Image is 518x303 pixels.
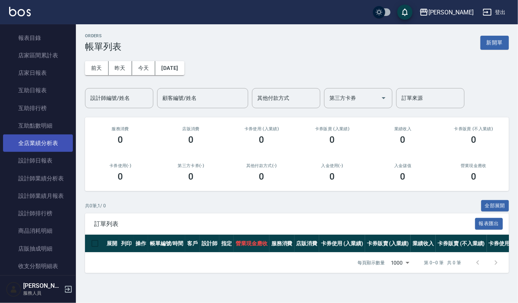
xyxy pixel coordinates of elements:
button: [DATE] [155,61,184,75]
h3: 服務消費 [94,126,146,131]
p: 服務人員 [23,290,62,297]
h3: 0 [330,134,335,145]
h3: 0 [188,171,194,182]
h3: 0 [188,134,194,145]
button: 新開單 [480,36,509,50]
a: 設計師排行榜 [3,205,73,222]
th: 列印 [119,235,134,252]
button: 報表匯出 [475,218,503,230]
th: 服務消費 [269,235,294,252]
img: Person [6,282,21,297]
button: Open [378,92,390,104]
h2: 卡券販賣 (入業績) [306,126,358,131]
h5: [PERSON_NAME] [23,282,62,290]
h2: 營業現金應收 [447,163,500,168]
th: 營業現金應收 [234,235,269,252]
h3: 0 [118,134,123,145]
th: 卡券使用 (入業績) [319,235,365,252]
div: [PERSON_NAME] [428,8,474,17]
button: 前天 [85,61,109,75]
div: 1000 [388,252,412,273]
p: 第 0–0 筆 共 0 筆 [424,259,461,266]
a: 收支分類明細表 [3,257,73,275]
button: 登出 [480,5,509,19]
a: 報表匯出 [475,220,503,227]
a: 店家區間累計表 [3,47,73,64]
h3: 0 [471,171,476,182]
h3: 0 [259,171,264,182]
h2: 第三方卡券(-) [165,163,217,168]
a: 設計師日報表 [3,152,73,169]
h2: 店販消費 [165,126,217,131]
a: 全店業績分析表 [3,134,73,152]
button: 昨天 [109,61,132,75]
span: 訂單列表 [94,220,475,228]
th: 操作 [134,235,148,252]
th: 帳單編號/時間 [148,235,186,252]
h2: 業績收入 [377,126,429,131]
a: 互助排行榜 [3,99,73,117]
h2: ORDERS [85,33,121,38]
a: 報表目錄 [3,29,73,47]
a: 店家日報表 [3,64,73,82]
h2: 其他付款方式(-) [235,163,288,168]
button: save [397,5,413,20]
th: 業績收入 [411,235,436,252]
button: 全部展開 [481,200,509,212]
th: 店販消費 [294,235,320,252]
p: 每頁顯示數量 [357,259,385,266]
h3: 0 [400,134,406,145]
h2: 入金使用(-) [306,163,358,168]
h2: 卡券使用(-) [94,163,146,168]
h2: 卡券販賣 (不入業績) [447,126,500,131]
p: 共 0 筆, 1 / 0 [85,202,106,209]
a: 新開單 [480,39,509,46]
th: 設計師 [200,235,219,252]
th: 卡券販賣 (入業績) [365,235,411,252]
a: 店販抽成明細 [3,240,73,257]
a: 設計師業績月報表 [3,187,73,205]
h2: 入金儲值 [377,163,429,168]
th: 指定 [219,235,234,252]
h3: 0 [330,171,335,182]
h3: 帳單列表 [85,41,121,52]
a: 互助點數明細 [3,117,73,134]
h3: 0 [118,171,123,182]
button: [PERSON_NAME] [416,5,477,20]
a: 互助日報表 [3,82,73,99]
th: 卡券販賣 (不入業績) [436,235,487,252]
th: 客戶 [185,235,200,252]
a: 商品消耗明細 [3,222,73,240]
a: 設計師業績分析表 [3,170,73,187]
h3: 0 [259,134,264,145]
button: 今天 [132,61,156,75]
h2: 卡券使用 (入業績) [235,126,288,131]
img: Logo [9,7,31,16]
th: 卡券使用(-) [487,235,518,252]
h3: 0 [400,171,406,182]
h3: 0 [471,134,476,145]
th: 展開 [105,235,119,252]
